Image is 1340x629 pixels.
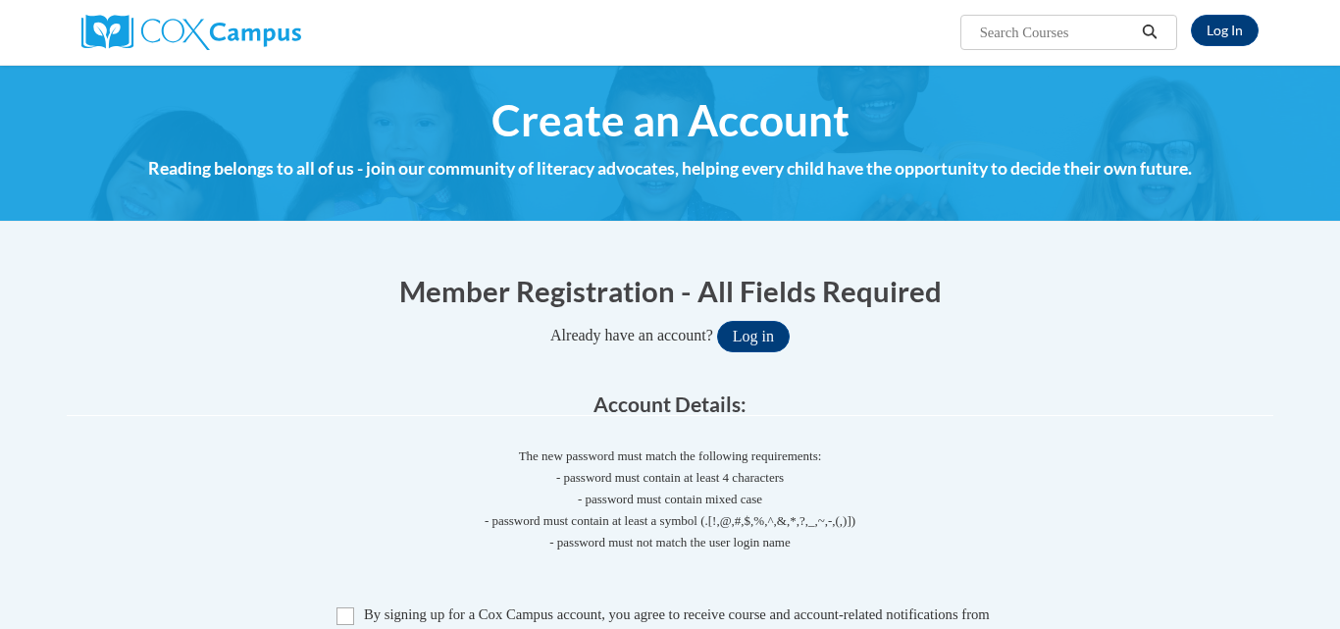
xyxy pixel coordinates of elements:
[81,15,301,50] img: Cox Campus
[67,156,1273,182] h4: Reading belongs to all of us - join our community of literacy advocates, helping every child have...
[491,94,850,146] span: Create an Account
[978,21,1135,44] input: Search Courses
[593,392,747,416] span: Account Details:
[550,327,713,343] span: Already have an account?
[67,467,1273,553] span: - password must contain at least 4 characters - password must contain mixed case - password must ...
[1191,15,1259,46] a: Log In
[519,448,822,463] span: The new password must match the following requirements:
[1135,21,1164,44] button: Search
[717,321,790,352] button: Log in
[67,271,1273,311] h1: Member Registration - All Fields Required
